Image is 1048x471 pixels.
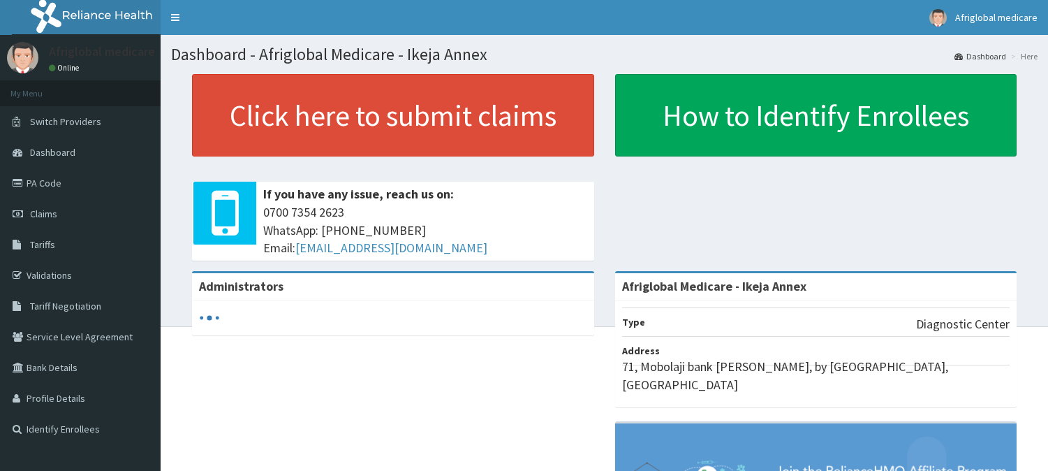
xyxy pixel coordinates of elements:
a: Click here to submit claims [192,74,594,157]
span: 0700 7354 2623 WhatsApp: [PHONE_NUMBER] Email: [263,203,587,257]
img: User Image [929,9,947,27]
svg: audio-loading [199,307,220,328]
p: Diagnostic Center [916,315,1010,333]
h1: Dashboard - Afriglobal Medicare - Ikeja Annex [171,45,1038,64]
strong: Afriglobal Medicare - Ikeja Annex [622,278,806,294]
span: Tariffs [30,238,55,251]
p: 71, Mobolaji bank [PERSON_NAME], by [GEOGRAPHIC_DATA], [GEOGRAPHIC_DATA] [622,358,1010,393]
p: Afriglobal medicare [49,45,155,58]
a: How to Identify Enrollees [615,74,1017,157]
span: Afriglobal medicare [955,11,1038,24]
span: Switch Providers [30,115,101,128]
b: Address [622,345,660,357]
img: User Image [7,42,38,73]
b: Administrators [199,278,283,294]
span: Claims [30,208,57,220]
a: Online [49,63,82,73]
b: If you have any issue, reach us on: [263,186,454,202]
li: Here [1008,50,1038,62]
a: Dashboard [954,50,1006,62]
a: [EMAIL_ADDRESS][DOMAIN_NAME] [295,240,487,256]
span: Tariff Negotiation [30,300,101,312]
b: Type [622,316,645,328]
span: Dashboard [30,146,75,159]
